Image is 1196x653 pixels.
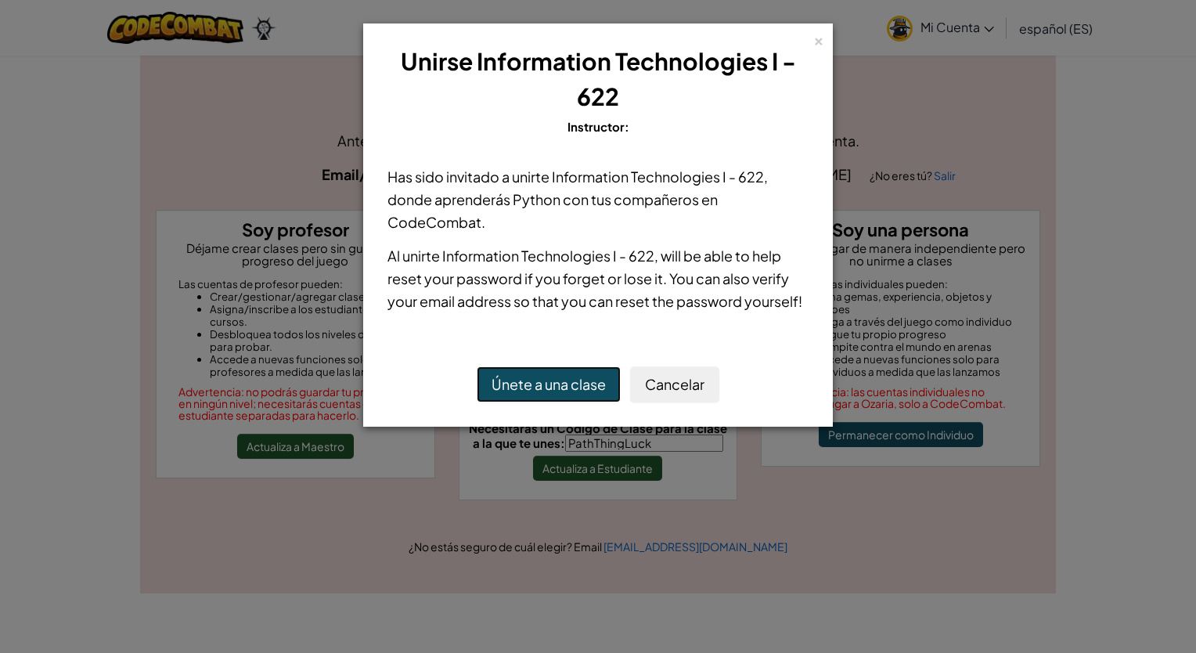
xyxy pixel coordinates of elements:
span: Al unirte [387,247,442,265]
span: , [654,247,661,265]
span: Python [513,190,560,208]
span: Instructor: [567,119,629,134]
span: Information Technologies I - 622 [442,247,654,265]
div: × [813,31,824,47]
span: Information Technologies I - 622 [477,46,796,111]
span: Unirse [401,46,473,76]
button: Únete a una clase [477,366,621,402]
span: Information Technologies I - 622 [552,168,764,186]
button: Cancelar [630,366,719,402]
span: Has sido invitado a unirte [387,168,552,186]
span: will be able to help reset your password if you forget or lose it. You can also verify your email... [387,247,802,310]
